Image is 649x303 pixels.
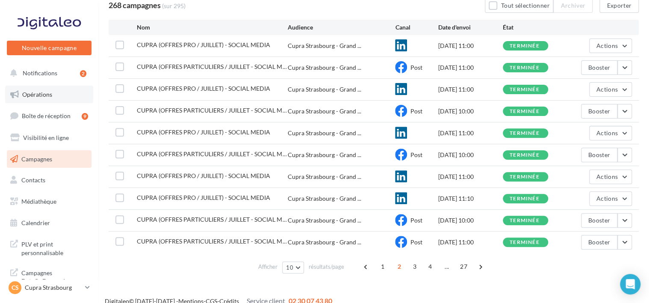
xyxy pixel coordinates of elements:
[286,264,293,271] span: 10
[457,260,471,273] span: 27
[510,174,540,180] div: terminée
[288,238,361,247] span: Cupra Strasbourg - Grand ...
[21,238,88,257] span: PLV et print personnalisable
[22,91,52,98] span: Opérations
[288,107,361,116] span: Cupra Strasbourg - Grand ...
[596,195,618,202] span: Actions
[288,129,361,137] span: Cupra Strasbourg - Grand ...
[440,260,454,273] span: ...
[288,194,361,203] span: Cupra Strasbourg - Grand ...
[5,214,93,232] a: Calendrier
[438,42,503,50] div: [DATE] 11:00
[410,238,422,246] span: Post
[589,126,632,140] button: Actions
[438,194,503,203] div: [DATE] 11:10
[137,63,286,70] span: CUPRA (OFFRES PARTICULIERS / JUILLET - SOCIAL MEDIA
[376,260,389,273] span: 1
[510,240,540,245] div: terminée
[410,107,422,115] span: Post
[410,217,422,224] span: Post
[408,260,422,273] span: 3
[438,23,503,32] div: Date d'envoi
[438,85,503,94] div: [DATE] 11:00
[137,23,287,32] div: Nom
[288,42,361,50] span: Cupra Strasbourg - Grand ...
[423,260,437,273] span: 4
[80,70,86,77] div: 2
[7,279,91,296] a: CS Cupra Strasbourg
[288,23,395,32] div: Audience
[137,41,270,48] span: CUPRA (OFFRES PRO / JUILLET) - SOCIAL MEDIA
[589,191,632,206] button: Actions
[438,107,503,116] div: [DATE] 10:00
[510,109,540,114] div: terminée
[137,194,270,201] span: CUPRA (OFFRES PRO / JUILLET) - SOCIAL MEDIA
[23,69,57,77] span: Notifications
[288,216,361,225] span: Cupra Strasbourg - Grand ...
[5,171,93,189] a: Contacts
[581,60,617,75] button: Booster
[581,148,617,162] button: Booster
[589,169,632,184] button: Actions
[510,65,540,71] div: terminée
[510,131,540,136] div: terminée
[589,39,632,53] button: Actions
[438,238,503,247] div: [DATE] 11:00
[581,213,617,228] button: Booster
[438,216,503,225] div: [DATE] 10:00
[137,107,286,114] span: CUPRA (OFFRES PARTICULIERS / JUILLET - SOCIAL MEDIA
[503,23,567,32] div: État
[5,64,90,82] button: Notifications 2
[22,112,71,119] span: Boîte de réception
[510,218,540,223] div: terminée
[21,267,88,285] span: Campagnes DataOnDemand
[410,64,422,71] span: Post
[137,238,286,245] span: CUPRA (OFFRES PARTICULIERS / JUILLET - SOCIAL MEDIA
[581,104,617,119] button: Booster
[23,134,69,141] span: Visibilité en ligne
[137,172,270,179] span: CUPRA (OFFRES PRO / JUILLET) - SOCIAL MEDIA
[5,264,93,289] a: Campagnes DataOnDemand
[288,151,361,159] span: Cupra Strasbourg - Grand ...
[82,113,88,120] div: 9
[438,129,503,137] div: [DATE] 11:00
[438,63,503,72] div: [DATE] 11:00
[5,107,93,125] a: Boîte de réception9
[596,42,618,49] span: Actions
[21,176,45,184] span: Contacts
[620,274,640,294] div: Open Intercom Messenger
[596,173,618,180] span: Actions
[137,128,270,136] span: CUPRA (OFFRES PRO / JUILLET) - SOCIAL MEDIA
[288,63,361,72] span: Cupra Strasbourg - Grand ...
[392,260,406,273] span: 2
[109,0,161,10] span: 268 campagnes
[282,261,304,273] button: 10
[581,235,617,250] button: Booster
[5,129,93,147] a: Visibilité en ligne
[5,235,93,260] a: PLV et print personnalisable
[137,85,270,92] span: CUPRA (OFFRES PRO / JUILLET) - SOCIAL MEDIA
[438,172,503,181] div: [DATE] 11:00
[510,87,540,92] div: terminée
[162,2,186,10] span: (sur 295)
[288,172,361,181] span: Cupra Strasbourg - Grand ...
[309,263,344,271] span: résultats/page
[12,283,19,292] span: CS
[21,198,56,205] span: Médiathèque
[589,82,632,97] button: Actions
[288,85,361,94] span: Cupra Strasbourg - Grand ...
[21,219,50,226] span: Calendrier
[510,152,540,158] div: terminée
[137,150,286,157] span: CUPRA (OFFRES PARTICULIERS / JUILLET - SOCIAL MEDIA
[258,263,277,271] span: Afficher
[21,155,52,162] span: Campagnes
[5,150,93,168] a: Campagnes
[438,151,503,159] div: [DATE] 10:00
[395,23,438,32] div: Canal
[137,216,286,223] span: CUPRA (OFFRES PARTICULIERS / JUILLET - SOCIAL MEDIA
[5,86,93,104] a: Opérations
[596,86,618,93] span: Actions
[7,41,91,55] button: Nouvelle campagne
[510,43,540,49] div: terminée
[510,196,540,202] div: terminée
